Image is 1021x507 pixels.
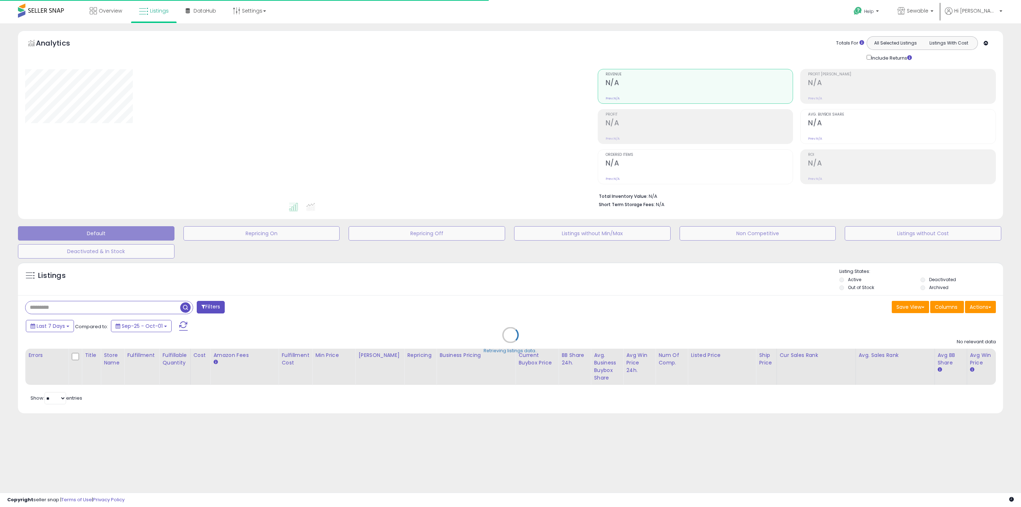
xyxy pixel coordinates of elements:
button: Listings without Min/Max [514,226,671,241]
b: Short Term Storage Fees: [599,201,655,208]
button: Listings without Cost [845,226,1001,241]
small: Prev: N/A [808,177,822,181]
small: Prev: N/A [808,136,822,141]
div: Retrieving listings data.. [484,348,537,354]
b: Total Inventory Value: [599,193,648,199]
button: Non Competitive [680,226,836,241]
small: Prev: N/A [808,96,822,101]
li: N/A [599,191,990,200]
span: Overview [99,7,122,14]
span: Hi [PERSON_NAME] [954,7,997,14]
h2: N/A [808,119,996,129]
span: Listings [150,7,169,14]
span: N/A [656,201,665,208]
button: Repricing On [183,226,340,241]
h5: Analytics [36,38,84,50]
button: Listings With Cost [922,38,975,48]
small: Prev: N/A [606,96,620,101]
h2: N/A [606,159,793,169]
small: Prev: N/A [606,136,620,141]
i: Get Help [853,6,862,15]
h2: N/A [808,79,996,88]
h2: N/A [606,79,793,88]
span: Revenue [606,73,793,76]
span: DataHub [194,7,216,14]
div: Totals For [836,40,864,47]
span: Profit [606,113,793,117]
h2: N/A [808,159,996,169]
span: ROI [808,153,996,157]
span: Help [864,8,874,14]
button: Deactivated & In Stock [18,244,174,259]
a: Help [848,1,886,23]
button: Default [18,226,174,241]
a: Hi [PERSON_NAME] [945,7,1002,23]
h2: N/A [606,119,793,129]
button: All Selected Listings [869,38,922,48]
span: Avg. Buybox Share [808,113,996,117]
span: Profit [PERSON_NAME] [808,73,996,76]
small: Prev: N/A [606,177,620,181]
span: Sewable [907,7,928,14]
div: Include Returns [861,54,920,62]
span: Ordered Items [606,153,793,157]
button: Repricing Off [349,226,505,241]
